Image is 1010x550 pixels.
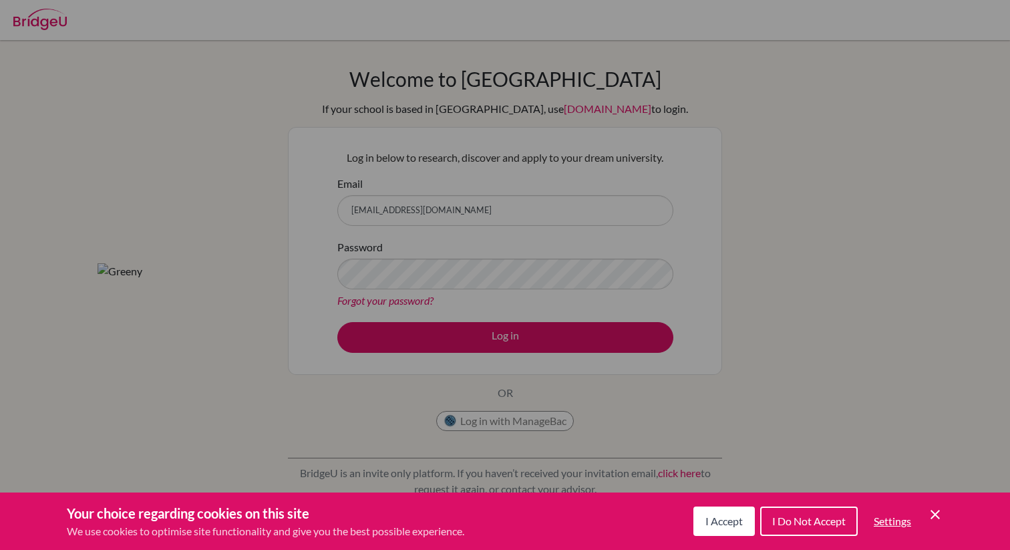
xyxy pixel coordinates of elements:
[927,507,943,523] button: Save and close
[863,508,922,535] button: Settings
[67,503,464,523] h3: Your choice regarding cookies on this site
[705,515,743,527] span: I Accept
[67,523,464,539] p: We use cookies to optimise site functionality and give you the best possible experience.
[760,507,858,536] button: I Do Not Accept
[693,507,755,536] button: I Accept
[772,515,846,527] span: I Do Not Accept
[874,515,911,527] span: Settings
